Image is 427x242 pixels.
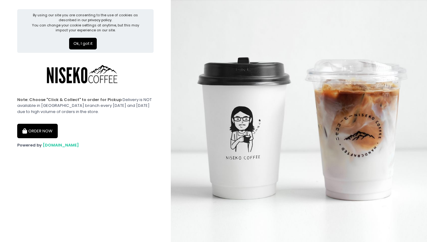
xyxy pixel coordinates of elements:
[38,57,131,93] img: Niseko Coffee
[28,13,143,33] div: By using our site you are consenting to the use of cookies as described in our You can change you...
[17,97,122,103] b: Note: Choose "Click & Collect" to order for Pickup
[17,142,154,148] div: Powered by
[69,38,97,49] button: Ok, I got it
[17,97,154,115] div: Delivery is NOT available in [GEOGRAPHIC_DATA] branch every [DATE] and [DATE] due to high volume ...
[17,124,58,139] button: ORDER NOW
[43,142,79,148] a: [DOMAIN_NAME]
[88,18,112,22] a: privacy policy.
